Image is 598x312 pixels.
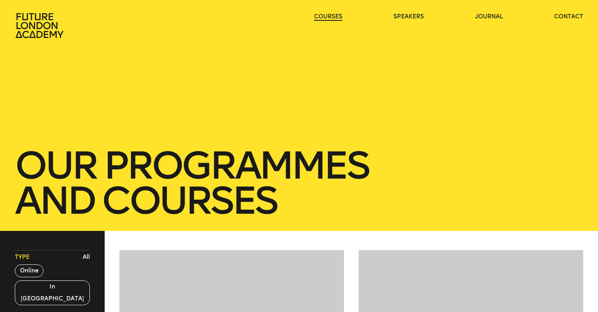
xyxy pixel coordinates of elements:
a: courses [314,13,342,21]
span: Type [15,253,30,261]
button: All [81,251,92,263]
button: Online [15,264,44,277]
a: speakers [393,13,424,21]
a: journal [475,13,503,21]
button: In [GEOGRAPHIC_DATA] [15,280,89,305]
a: contact [554,13,583,21]
h1: our Programmes and courses [15,148,583,218]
